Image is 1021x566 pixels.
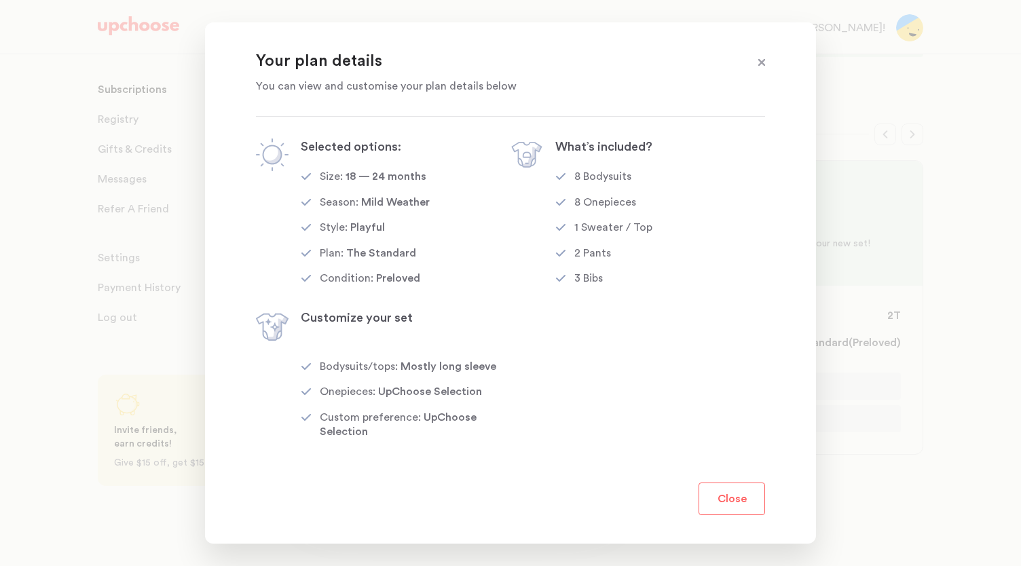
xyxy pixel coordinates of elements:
span: Mild Weather [361,197,430,208]
p: Customize your set [301,309,510,326]
p: Season: [320,197,358,208]
div: 3 Bibs [574,271,603,288]
p: Bodysuits/tops: [320,361,398,372]
p: Custom preference: [320,412,421,423]
p: Mostly long sleeve [401,361,496,372]
span: 18 — 24 months [346,171,426,182]
span: The Standard [346,248,416,259]
p: Style: [320,222,348,233]
span: Preloved [376,273,420,284]
p: Size: [320,171,343,182]
div: 2 Pants [574,246,611,263]
p: Condition: [320,273,373,284]
p: What’s included? [555,138,652,155]
div: 8 Onepieces [574,195,636,212]
div: 1 Sweater / Top [574,221,652,237]
span: Playful [350,222,385,233]
p: Selected options: [301,138,430,155]
p: UpChoose Selection [378,386,482,397]
button: Close [699,483,765,515]
p: Onepieces: [320,386,375,397]
p: You can view and customise your plan details below [256,78,731,94]
p: Plan: [320,248,344,259]
div: 8 Bodysuits [574,170,631,186]
p: Your plan details [256,51,731,73]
